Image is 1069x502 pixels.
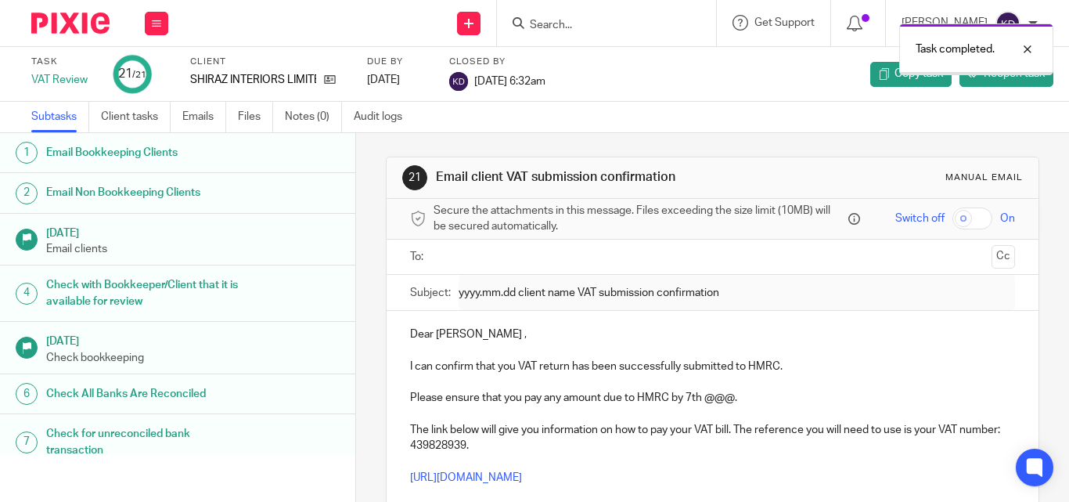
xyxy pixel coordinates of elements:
p: Check bookkeeping [46,350,340,366]
img: svg%3E [995,11,1020,36]
label: Client [190,56,347,68]
h1: Email client VAT submission confirmation [436,169,746,186]
label: Closed by [449,56,545,68]
span: On [1000,211,1015,226]
h1: Check for unreconciled bank transaction [46,422,242,462]
div: 21 [118,65,146,83]
label: Task [31,56,94,68]
p: Please ensure that you pay any amount due to HMRC by 7th @@@. [410,390,1015,406]
span: Switch off [895,211,945,226]
a: Emails [182,102,226,132]
h1: Email Non Bookkeeping Clients [46,181,242,204]
div: Manual email [945,172,1023,184]
label: To: [410,249,427,265]
img: svg%3E [449,72,468,91]
h1: Check All Banks Are Reconciled [46,382,242,406]
div: 7 [16,432,38,453]
p: The link below will give you information on how to pay your VAT bill. The reference you will need... [410,422,1015,454]
label: Subject: [410,285,451,301]
p: I can confirm that you VAT return has been successfully submitted to HMRC. [410,359,1015,374]
input: Search [528,19,669,33]
a: Notes (0) [285,102,342,132]
p: SHIRAZ INTERIORS LIMITED [190,72,316,88]
img: Pixie [31,13,110,34]
span: [DATE] 6:32am [474,75,545,86]
div: VAT Review [31,72,94,88]
h1: Check with Bookkeeper/Client that it is available for review [46,273,242,313]
div: 21 [402,165,427,190]
p: Email clients [46,241,340,257]
div: 6 [16,383,38,405]
div: 4 [16,283,38,305]
p: Dear [PERSON_NAME] , [410,327,1015,342]
div: 1 [16,142,38,164]
h1: [DATE] [46,330,340,349]
div: [DATE] [367,72,430,88]
small: /21 [132,70,146,79]
label: Due by [367,56,430,68]
span: Secure the attachments in this message. Files exceeding the size limit (10MB) will be secured aut... [434,203,844,235]
a: Subtasks [31,102,89,132]
a: Audit logs [354,102,414,132]
a: [URL][DOMAIN_NAME] [410,472,522,483]
a: Files [238,102,273,132]
h1: [DATE] [46,222,340,241]
h1: Email Bookkeeping Clients [46,141,242,164]
button: Cc [992,245,1015,269]
div: 2 [16,182,38,204]
p: Task completed. [916,42,995,57]
a: Client tasks [101,102,171,132]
